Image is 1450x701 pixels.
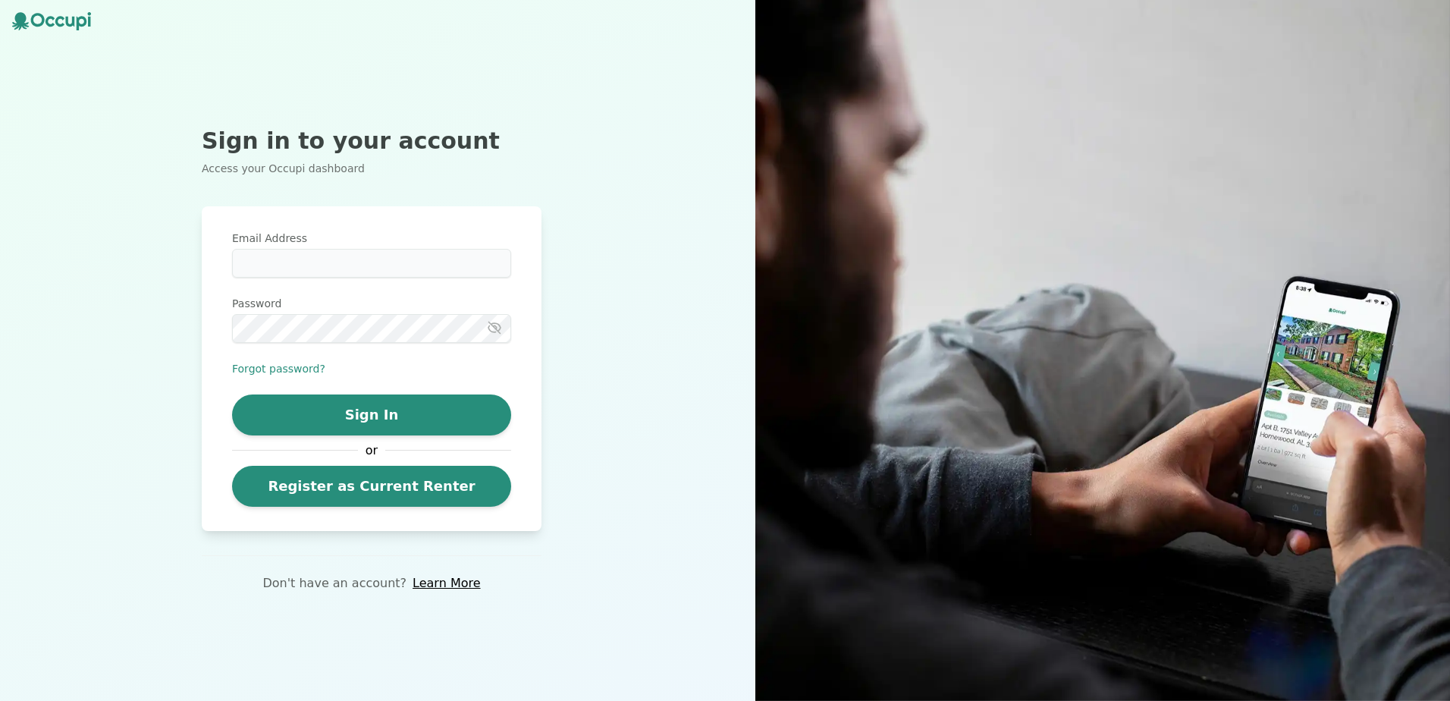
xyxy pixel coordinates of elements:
[232,361,325,376] button: Forgot password?
[232,395,511,435] button: Sign In
[232,296,511,311] label: Password
[262,574,406,593] p: Don't have an account?
[413,574,480,593] a: Learn More
[232,466,511,507] a: Register as Current Renter
[202,127,541,155] h2: Sign in to your account
[232,231,511,246] label: Email Address
[202,161,541,176] p: Access your Occupi dashboard
[358,442,385,460] span: or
